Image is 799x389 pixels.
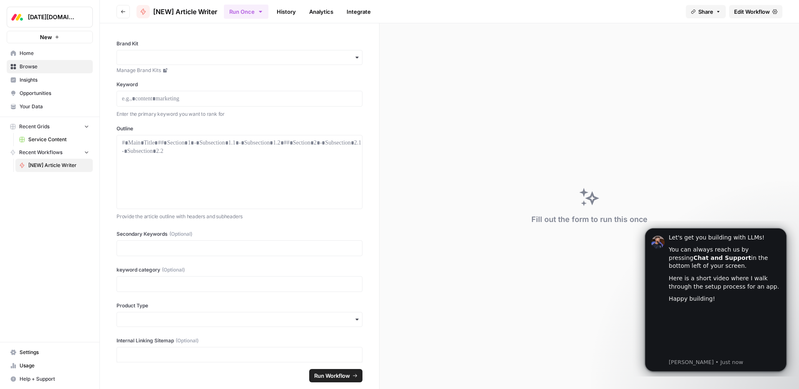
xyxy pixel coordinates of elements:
[20,375,89,383] span: Help + Support
[531,214,648,225] div: Fill out the form to run this once
[117,40,362,47] label: Brand Kit
[20,50,89,57] span: Home
[7,31,93,43] button: New
[36,138,148,145] p: Message from Steven, sent Just now
[176,337,199,344] span: (Optional)
[7,372,93,386] button: Help + Support
[729,5,782,18] a: Edit Workflow
[7,60,93,73] a: Browse
[686,5,726,18] button: Share
[117,337,362,344] label: Internal Linking Sitemap
[40,33,52,41] span: New
[117,230,362,238] label: Secondary Keywords
[28,162,89,169] span: [NEW] Article Writer
[19,149,62,156] span: Recent Workflows
[117,67,362,74] a: Manage Brand Kits
[19,123,50,130] span: Recent Grids
[734,7,770,16] span: Edit Workflow
[7,47,93,60] a: Home
[7,346,93,359] a: Settings
[698,7,713,16] span: Share
[15,159,93,172] a: [NEW] Article Writer
[36,87,148,137] iframe: youtube
[7,87,93,100] a: Opportunities
[20,90,89,97] span: Opportunities
[117,212,362,221] p: Provide the article outline with headers and subheaders
[7,120,93,133] button: Recent Grids
[7,7,93,27] button: Workspace: Monday.com
[20,362,89,369] span: Usage
[15,133,93,146] a: Service Content
[28,13,78,21] span: [DATE][DOMAIN_NAME]
[7,73,93,87] a: Insights
[162,266,185,274] span: (Optional)
[314,372,350,380] span: Run Workflow
[117,125,362,132] label: Outline
[7,100,93,113] a: Your Data
[136,5,217,18] a: [NEW] Article Writer
[7,146,93,159] button: Recent Workflows
[309,369,362,382] button: Run Workflow
[28,136,89,143] span: Service Content
[169,230,192,238] span: (Optional)
[117,266,362,274] label: keyword category
[20,349,89,356] span: Settings
[117,81,362,88] label: Keyword
[272,5,301,18] a: History
[10,10,25,25] img: Monday.com Logo
[117,302,362,309] label: Product Type
[304,5,338,18] a: Analytics
[224,5,268,19] button: Run Once
[633,221,799,377] iframe: Intercom notifications message
[7,359,93,372] a: Usage
[20,63,89,70] span: Browse
[117,110,362,118] p: Enter the primary keyword you want to rank for
[153,7,217,17] span: [NEW] Article Writer
[342,5,376,18] a: Integrate
[20,76,89,84] span: Insights
[20,103,89,110] span: Your Data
